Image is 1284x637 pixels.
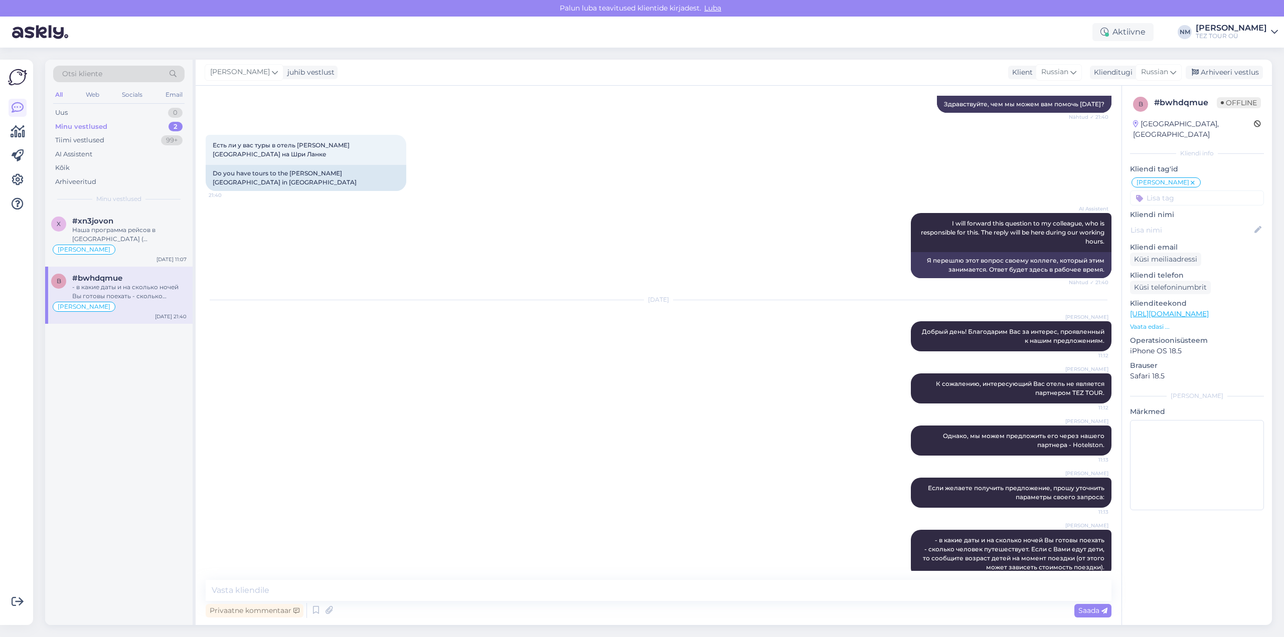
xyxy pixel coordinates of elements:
div: Kõik [55,163,70,173]
p: Kliendi tag'id [1130,164,1264,174]
span: Luba [701,4,724,13]
p: Kliendi telefon [1130,270,1264,281]
div: Я перешлю этот вопрос своему коллеге, который этим занимается. Ответ будет здесь в рабочее время. [911,252,1111,278]
span: AI Assistent [1071,205,1108,213]
span: #xn3jovon [72,217,113,226]
input: Lisa tag [1130,190,1264,205]
span: 11:13 [1071,508,1108,516]
a: [PERSON_NAME]TEZ TOUR OÜ [1196,24,1278,40]
div: [DATE] 21:40 [155,313,187,320]
div: TEZ TOUR OÜ [1196,32,1267,40]
div: - в какие даты и на сколько ночей Вы готовы поехать - сколько человек путешествует. Если с Вами е... [72,283,187,301]
p: Klienditeekond [1130,298,1264,309]
div: Socials [120,88,144,101]
div: Email [164,88,185,101]
span: 21:40 [209,191,246,199]
span: b [1139,100,1143,108]
p: Safari 18.5 [1130,371,1264,381]
span: #bwhdqmue [72,274,122,283]
input: Lisa nimi [1131,225,1252,236]
span: [PERSON_NAME] [1065,365,1108,373]
div: Küsi telefoninumbrit [1130,281,1211,294]
a: [URL][DOMAIN_NAME] [1130,309,1209,318]
span: x [57,220,61,228]
p: Vaata edasi ... [1130,322,1264,331]
div: Klienditugi [1090,67,1133,78]
div: Klient [1008,67,1033,78]
div: Здравствуйте, чем мы можем вам помочь [DATE]? [937,96,1111,113]
div: Kliendi info [1130,149,1264,158]
div: Uus [55,108,68,118]
span: [PERSON_NAME] [58,304,110,310]
div: Privaatne kommentaar [206,604,303,617]
span: - в какие даты и на сколько ночей Вы готовы поехать - сколько человек путешествует. Если с Вами е... [923,536,1106,571]
p: Operatsioonisüsteem [1130,335,1264,346]
span: [PERSON_NAME] [210,67,270,78]
span: I will forward this question to my colleague, who is responsible for this. The reply will be here... [921,220,1106,245]
span: Добрый день! Благодарим Вас за интерес, проявленный к нашим предложениям. [922,328,1106,344]
div: [DATE] 11:07 [156,256,187,263]
span: [PERSON_NAME] [1065,417,1108,425]
span: Saada [1078,606,1107,615]
span: b [57,277,61,285]
img: Askly Logo [8,68,27,87]
span: Russian [1141,67,1168,78]
span: Есть ли у вас туры в отель [PERSON_NAME][GEOGRAPHIC_DATA] на Шри Ланке [213,141,350,158]
div: [PERSON_NAME] [1196,24,1267,32]
div: Arhiveeritud [55,177,96,187]
span: [PERSON_NAME] [58,247,110,253]
div: [DATE] [206,295,1111,304]
p: Kliendi email [1130,242,1264,253]
span: Otsi kliente [62,69,102,79]
span: 11:13 [1071,456,1108,464]
span: Nähtud ✓ 21:40 [1069,279,1108,286]
span: Однако, мы можем предложить его через нашего партнера - Hotelston. [943,432,1106,449]
span: 11:12 [1071,404,1108,411]
span: Minu vestlused [96,194,141,203]
div: All [53,88,65,101]
div: Arhiveeri vestlus [1186,66,1263,79]
span: [PERSON_NAME] [1065,522,1108,529]
div: Aktiivne [1092,23,1154,41]
div: AI Assistent [55,149,92,159]
div: 2 [169,122,183,132]
span: [PERSON_NAME] [1137,179,1189,185]
p: Märkmed [1130,406,1264,417]
p: iPhone OS 18.5 [1130,346,1264,356]
span: [PERSON_NAME] [1065,470,1108,477]
div: 0 [168,108,183,118]
div: NM [1178,25,1192,39]
span: Если желаете получить предложение, прошу уточнить параметры своего запроса: [928,484,1106,501]
span: 11:12 [1071,352,1108,359]
div: 99+ [161,135,183,145]
span: Offline [1217,97,1261,108]
p: Brauser [1130,360,1264,371]
div: Do you have tours to the [PERSON_NAME][GEOGRAPHIC_DATA] in [GEOGRAPHIC_DATA] [206,165,406,191]
div: Tiimi vestlused [55,135,104,145]
div: [PERSON_NAME] [1130,391,1264,400]
div: Наша программа рейсов в [GEOGRAPHIC_DATA] ( [GEOGRAPHIC_DATA] ) уже закончена. [72,226,187,244]
span: Nähtud ✓ 21:40 [1069,113,1108,121]
p: Kliendi nimi [1130,209,1264,220]
span: Russian [1041,67,1068,78]
span: К сожалению, интересующий Вас отель не является партнером TEZ TOUR. [936,380,1106,396]
div: Minu vestlused [55,122,107,132]
span: [PERSON_NAME] [1065,313,1108,321]
div: # bwhdqmue [1154,97,1217,109]
div: juhib vestlust [283,67,335,78]
div: Küsi meiliaadressi [1130,253,1201,266]
div: Web [84,88,101,101]
div: [GEOGRAPHIC_DATA], [GEOGRAPHIC_DATA] [1133,119,1254,140]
